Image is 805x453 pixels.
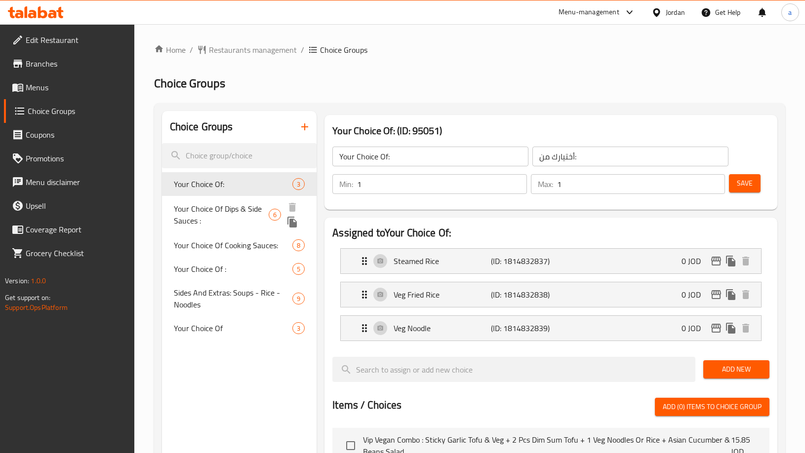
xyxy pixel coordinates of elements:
span: Choice Groups [28,105,126,117]
li: Expand [332,244,769,278]
a: Edit Restaurant [4,28,134,52]
button: edit [709,287,724,302]
a: Promotions [4,147,134,170]
button: delete [738,254,753,268]
li: Expand [332,278,769,311]
a: Upsell [4,194,134,218]
input: search [332,357,695,382]
li: / [301,44,304,56]
a: Restaurants management [197,44,297,56]
span: 9 [293,294,304,303]
span: Save [737,177,753,189]
span: 3 [293,324,304,333]
button: duplicate [285,215,300,229]
button: delete [285,200,300,215]
span: Version: [5,274,29,287]
a: Home [154,44,186,56]
div: Jordan [666,7,685,18]
p: Max: [538,178,553,190]
a: Branches [4,52,134,75]
div: Sides And Extras: Soups - Rice - Noodles9 [162,281,317,316]
h3: Your Choice Of: (ID: 95051) [332,123,769,139]
h2: Choice Groups [170,119,233,134]
a: Coupons [4,123,134,147]
span: 5 [293,264,304,274]
p: 0 JOD [682,289,709,301]
span: Choice Groups [154,72,225,94]
span: Choice Groups [320,44,367,56]
span: 6 [269,210,281,220]
span: 1.0.0 [31,274,46,287]
a: Support.OpsPlatform [5,301,68,314]
span: Upsell [26,200,126,212]
div: Expand [341,282,761,307]
span: Restaurants management [209,44,297,56]
div: Choices [292,178,305,190]
button: Add New [703,360,769,378]
span: Coverage Report [26,224,126,235]
a: Grocery Checklist [4,241,134,265]
p: 0 JOD [682,255,709,267]
div: Your Choice Of Dips & Side Sauces :6deleteduplicate [162,196,317,233]
div: Your Choice Of:3 [162,172,317,196]
p: (ID: 1814832838) [491,289,556,301]
span: Your Choice Of : [174,263,292,275]
a: Menus [4,75,134,99]
span: Promotions [26,152,126,164]
button: edit [709,321,724,336]
p: Steamed Rice [394,255,490,267]
span: Sides And Extras: Soups - Rice - Noodles [174,287,292,310]
div: Your Choice Of :5 [162,257,317,281]
div: Expand [341,316,761,340]
div: Menu-management [559,6,619,18]
button: duplicate [724,321,738,336]
a: Menu disclaimer [4,170,134,194]
h2: Assigned to Your Choice Of: [332,226,769,240]
button: delete [738,287,753,302]
div: Your Choice Of Cooking Sauces:8 [162,233,317,257]
span: Your Choice Of [174,322,292,334]
li: / [190,44,193,56]
span: Grocery Checklist [26,247,126,259]
p: 0 JOD [682,322,709,334]
button: duplicate [724,287,738,302]
p: (ID: 1814832837) [491,255,556,267]
div: Your Choice Of3 [162,316,317,340]
div: Choices [269,209,281,221]
button: edit [709,254,724,268]
span: Branches [26,58,126,70]
span: 3 [293,180,304,189]
span: Get support on: [5,291,50,304]
p: Veg Fried Rice [394,289,490,301]
button: duplicate [724,254,738,268]
span: 8 [293,241,304,250]
div: Expand [341,249,761,273]
a: Choice Groups [4,99,134,123]
span: Your Choice Of: [174,178,292,190]
a: Coverage Report [4,218,134,241]
span: Edit Restaurant [26,34,126,46]
span: Your Choice Of Cooking Sauces: [174,239,292,251]
span: a [788,7,792,18]
span: Your Choice Of Dips & Side Sauces : [174,203,269,226]
nav: breadcrumb [154,44,785,56]
button: delete [738,321,753,336]
div: Choices [292,322,305,334]
input: search [162,143,317,168]
span: Menus [26,81,126,93]
div: Choices [292,293,305,304]
span: Coupons [26,129,126,141]
p: Min: [339,178,353,190]
p: (ID: 1814832839) [491,322,556,334]
div: Choices [292,263,305,275]
button: Save [729,174,761,192]
p: Veg Noodle [394,322,490,334]
li: Expand [332,311,769,345]
span: Menu disclaimer [26,176,126,188]
span: Add (0) items to choice group [663,401,762,413]
h2: Items / Choices [332,398,402,413]
button: Add (0) items to choice group [655,398,769,416]
div: Choices [292,239,305,251]
span: Add New [711,363,762,376]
